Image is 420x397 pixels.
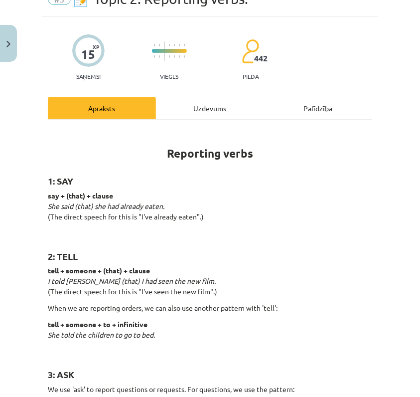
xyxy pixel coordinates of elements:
[264,97,372,119] div: Palīdzība
[242,39,259,64] img: students-c634bb4e5e11cddfef0936a35e636f08e4e9abd3cc4e673bd6f9a4125e45ecb1.svg
[169,55,170,58] img: icon-short-line-57e1e144782c952c97e751825c79c345078a6d821885a25fce030b3d8c18986b.svg
[159,44,160,46] img: icon-short-line-57e1e144782c952c97e751825c79c345078a6d821885a25fce030b3d8c18986b.svg
[48,191,372,232] p: (The direct speech for this is "I've already eaten".)
[48,175,73,187] strong: 1: SAY
[48,266,150,275] strong: tell + someone + (that) + clause
[254,54,268,63] span: 442
[48,303,372,313] p: When we are reporting orders, we can also use another pattern with 'tell':
[160,73,179,80] p: Viegls
[48,265,372,297] p: (The direct speech for this is "I've seen the new film".)
[159,55,160,58] img: icon-short-line-57e1e144782c952c97e751825c79c345078a6d821885a25fce030b3d8c18986b.svg
[48,191,113,200] strong: say + (that) + clause
[48,369,74,380] strong: 3: ASK
[184,44,185,46] img: icon-short-line-57e1e144782c952c97e751825c79c345078a6d821885a25fce030b3d8c18986b.svg
[174,55,175,58] img: icon-short-line-57e1e144782c952c97e751825c79c345078a6d821885a25fce030b3d8c18986b.svg
[93,44,99,49] span: XP
[6,41,10,47] img: icon-close-lesson-0947bae3869378f0d4975bcd49f059093ad1ed9edebbc8119c70593378902aed.svg
[81,47,95,61] div: 15
[156,97,264,119] div: Uzdevums
[179,44,180,46] img: icon-short-line-57e1e144782c952c97e751825c79c345078a6d821885a25fce030b3d8c18986b.svg
[174,44,175,46] img: icon-short-line-57e1e144782c952c97e751825c79c345078a6d821885a25fce030b3d8c18986b.svg
[48,250,78,262] strong: 2: TELL
[72,73,105,80] p: Saņemsi
[154,55,155,58] img: icon-short-line-57e1e144782c952c97e751825c79c345078a6d821885a25fce030b3d8c18986b.svg
[164,41,165,61] img: icon-long-line-d9ea69661e0d244f92f715978eff75569469978d946b2353a9bb055b3ed8787d.svg
[48,330,155,339] em: She told the children to go to bed.
[48,201,164,210] em: She said (that) she had already eaten.
[48,384,372,395] p: We use 'ask' to report questions or requests. For questions, we use the pattern:
[243,73,259,80] p: pilda
[154,44,155,46] img: icon-short-line-57e1e144782c952c97e751825c79c345078a6d821885a25fce030b3d8c18986b.svg
[48,320,147,329] strong: tell + someone + to + infinitive
[167,146,253,161] strong: Reporting verbs
[48,97,156,119] div: Apraksts
[169,44,170,46] img: icon-short-line-57e1e144782c952c97e751825c79c345078a6d821885a25fce030b3d8c18986b.svg
[184,55,185,58] img: icon-short-line-57e1e144782c952c97e751825c79c345078a6d821885a25fce030b3d8c18986b.svg
[179,55,180,58] img: icon-short-line-57e1e144782c952c97e751825c79c345078a6d821885a25fce030b3d8c18986b.svg
[48,276,216,285] em: I told [PERSON_NAME] (that) I had seen the new film.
